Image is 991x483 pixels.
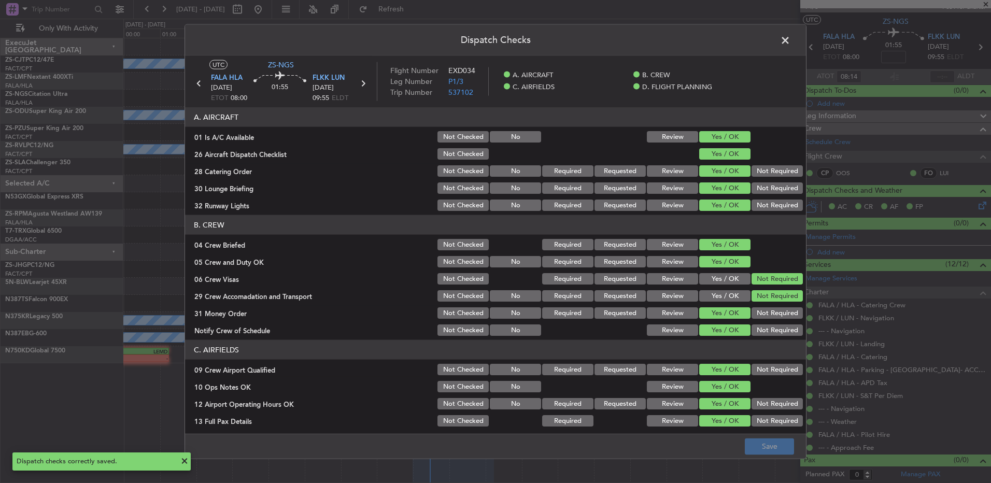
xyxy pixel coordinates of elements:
[752,398,803,409] button: Not Required
[752,273,803,285] button: Not Required
[752,200,803,211] button: Not Required
[752,165,803,177] button: Not Required
[752,182,803,194] button: Not Required
[17,457,175,467] div: Dispatch checks correctly saved.
[752,415,803,427] button: Not Required
[752,290,803,302] button: Not Required
[752,364,803,375] button: Not Required
[185,25,806,56] header: Dispatch Checks
[752,324,803,336] button: Not Required
[752,307,803,319] button: Not Required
